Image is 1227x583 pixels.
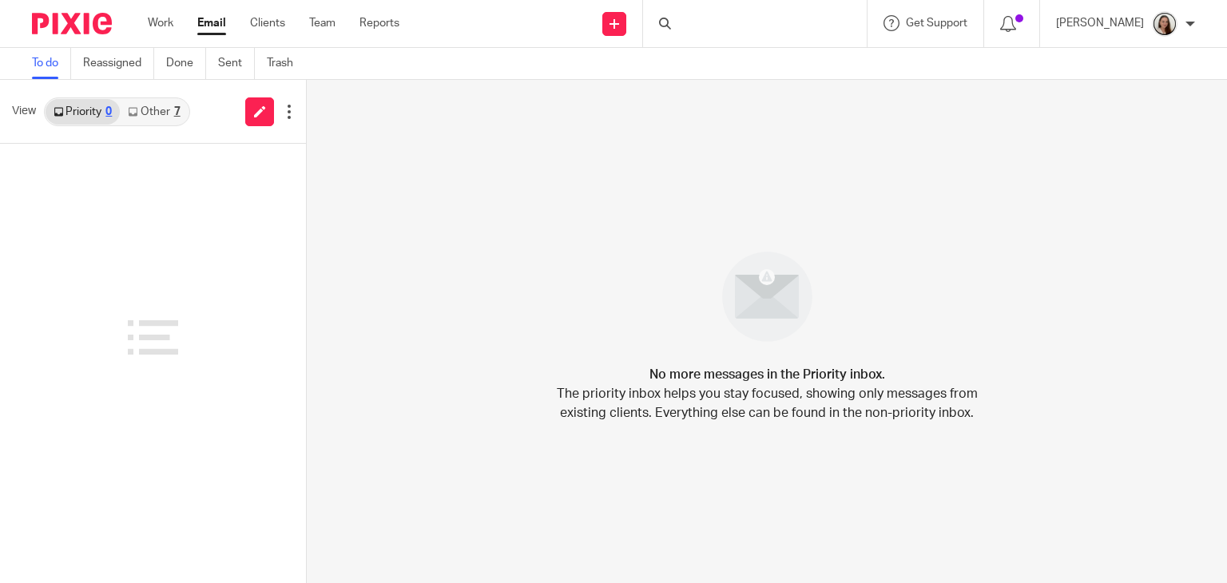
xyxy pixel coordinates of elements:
div: 7 [174,106,181,117]
p: [PERSON_NAME] [1056,15,1144,31]
a: Done [166,48,206,79]
a: Trash [267,48,305,79]
img: image [712,241,823,352]
a: Priority0 [46,99,120,125]
span: Get Support [906,18,967,29]
a: Sent [218,48,255,79]
div: 0 [105,106,112,117]
a: Email [197,15,226,31]
a: Other7 [120,99,188,125]
img: Pixie [32,13,112,34]
a: To do [32,48,71,79]
h4: No more messages in the Priority inbox. [649,365,885,384]
span: View [12,103,36,120]
a: Reassigned [83,48,154,79]
a: Work [148,15,173,31]
a: Team [309,15,336,31]
p: The priority inbox helps you stay focused, showing only messages from existing clients. Everythin... [555,384,979,422]
a: Reports [359,15,399,31]
a: Clients [250,15,285,31]
img: Profile.png [1152,11,1177,37]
